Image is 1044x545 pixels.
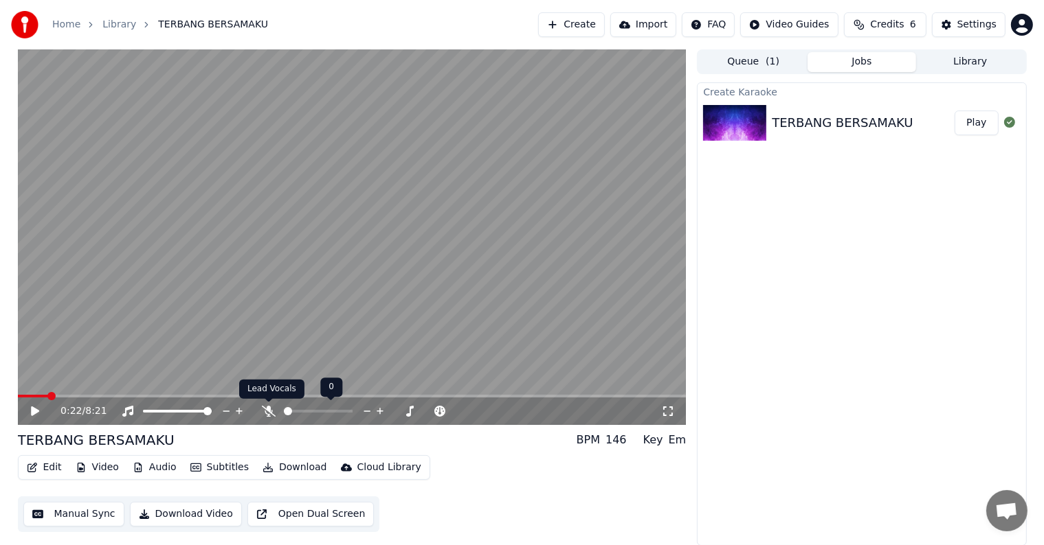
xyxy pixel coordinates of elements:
button: Download Video [130,502,242,526]
button: Edit [21,458,67,477]
button: Video Guides [740,12,838,37]
button: Create [538,12,605,37]
nav: breadcrumb [52,18,268,32]
div: Settings [957,18,997,32]
div: Create Karaoke [698,83,1025,100]
a: Home [52,18,80,32]
div: Obrolan terbuka [986,490,1028,531]
button: Subtitles [185,458,254,477]
span: ( 1 ) [766,55,779,69]
div: Em [669,432,687,448]
button: Jobs [808,52,916,72]
div: 146 [606,432,627,448]
div: Cloud Library [357,461,421,474]
span: 8:21 [85,404,107,418]
img: youka [11,11,38,38]
button: Import [610,12,676,37]
span: 0:22 [60,404,82,418]
div: 0 [320,378,342,397]
div: TERBANG BERSAMAKU [772,113,913,132]
button: Play [955,111,998,135]
div: BPM [577,432,600,448]
div: / [60,404,93,418]
button: Download [257,458,333,477]
span: 6 [910,18,916,32]
div: Key [643,432,663,448]
button: Open Dual Screen [247,502,375,526]
button: Manual Sync [23,502,124,526]
a: Library [102,18,136,32]
button: Credits6 [844,12,926,37]
button: Video [70,458,124,477]
div: TERBANG BERSAMAKU [18,430,175,450]
button: FAQ [682,12,735,37]
button: Settings [932,12,1006,37]
button: Library [916,52,1025,72]
span: Credits [870,18,904,32]
div: Lead Vocals [239,380,304,399]
span: TERBANG BERSAMAKU [158,18,268,32]
button: Audio [127,458,182,477]
button: Queue [699,52,808,72]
